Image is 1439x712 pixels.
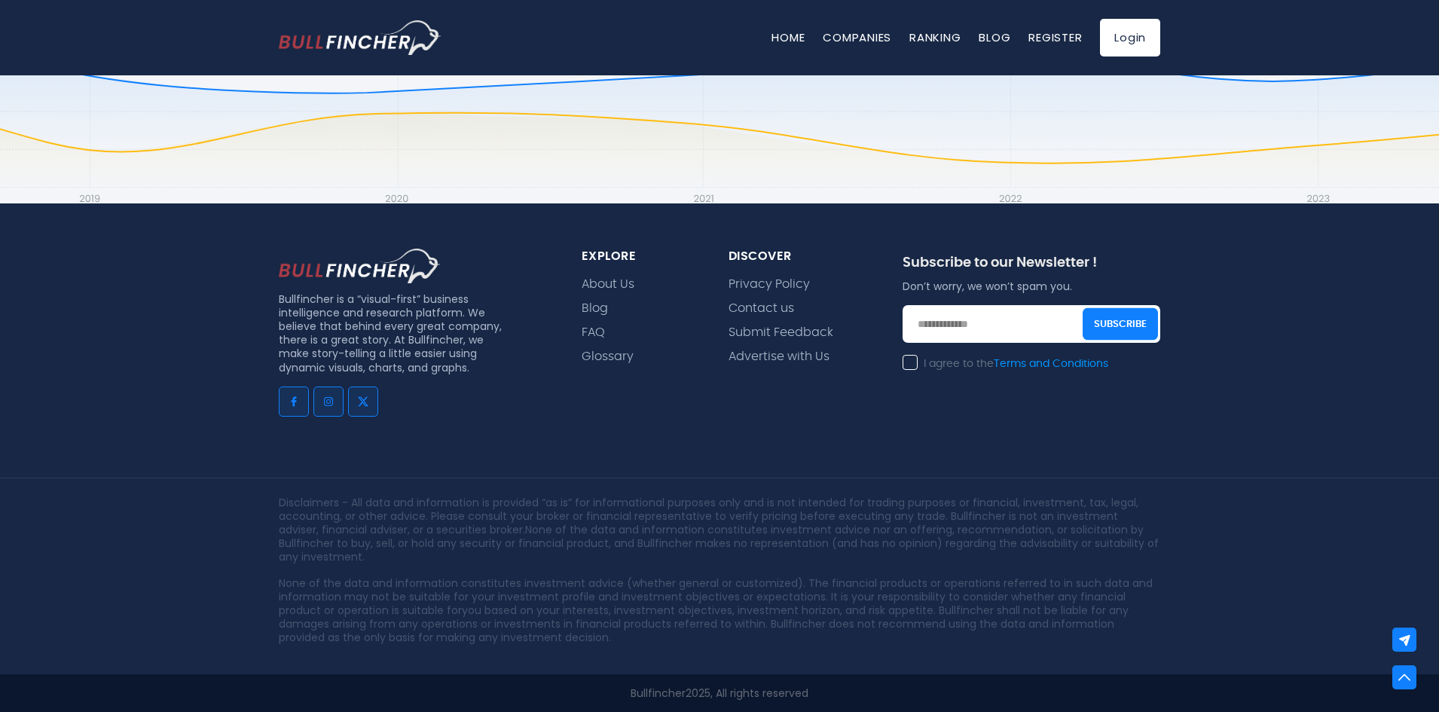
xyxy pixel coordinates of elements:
[582,249,692,264] div: explore
[279,686,1160,700] p: 2025, All rights reserved
[631,686,686,701] a: Bullfincher
[582,301,608,316] a: Blog
[994,359,1108,369] a: Terms and Conditions
[348,387,378,417] a: Go to twitter
[1100,19,1160,57] a: Login
[979,29,1010,45] a: Blog
[313,387,344,417] a: Go to instagram
[279,576,1160,645] p: None of the data and information constitutes investment advice (whether general or customized). T...
[729,350,829,364] a: Advertise with Us
[279,20,441,55] a: Go to homepage
[279,292,508,374] p: Bullfincher is a “visual-first” business intelligence and research platform. We believe that behi...
[279,387,309,417] a: Go to facebook
[1028,29,1082,45] a: Register
[729,325,833,340] a: Submit Feedback
[903,381,1132,440] iframe: reCAPTCHA
[771,29,805,45] a: Home
[729,249,866,264] div: Discover
[582,277,634,292] a: About Us
[909,29,961,45] a: Ranking
[1083,308,1158,341] button: Subscribe
[279,249,441,283] img: footer logo
[729,277,810,292] a: Privacy Policy
[903,255,1160,280] div: Subscribe to our Newsletter !
[279,20,441,55] img: Bullfincher logo
[823,29,891,45] a: Companies
[903,280,1160,293] p: Don’t worry, we won’t spam you.
[582,325,605,340] a: FAQ
[903,357,1108,371] label: I agree to the
[582,350,634,364] a: Glossary
[729,301,794,316] a: Contact us
[279,496,1160,564] p: Disclaimers - All data and information is provided “as is” for informational purposes only and is...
